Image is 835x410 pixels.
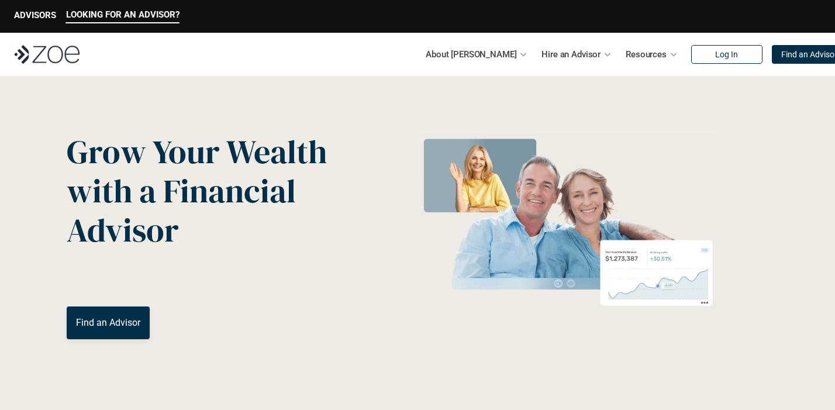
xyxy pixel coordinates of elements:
[541,46,601,63] p: Hire an Advisor
[67,129,327,174] span: Grow Your Wealth
[67,306,150,339] a: Find an Advisor
[715,50,738,60] p: Log In
[426,46,516,63] p: About [PERSON_NAME]
[626,46,667,63] p: Resources
[14,10,56,20] p: ADVISORS
[412,133,724,323] img: Zoe Financial Hero Image
[691,45,762,64] a: Log In
[67,264,368,292] p: You deserve an advisor you can trust. [PERSON_NAME], hire, and invest with vetted, fiduciary, fin...
[406,330,730,337] em: The information in the visuals above is for illustrative purposes only and does not represent an ...
[66,9,180,20] p: LOOKING FOR AN ADVISOR?
[76,317,140,328] p: Find an Advisor
[67,168,303,253] span: with a Financial Advisor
